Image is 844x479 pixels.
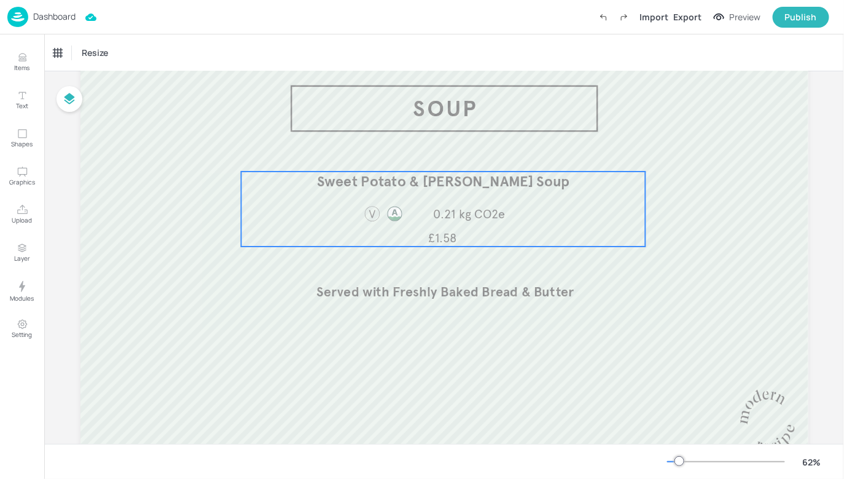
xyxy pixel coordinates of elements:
span: £1.58 [428,231,457,246]
span: 0.21 kg CO2e [433,207,505,222]
span: Served with Freshly Baked Bread & Butter [316,283,574,300]
button: Publish [773,7,829,28]
label: Redo (Ctrl + Y) [614,7,635,28]
img: logo-86c26b7e.jpg [7,7,28,27]
p: Dashboard [33,12,76,21]
div: Export [673,10,701,23]
div: Preview [729,10,760,24]
span: Sweet Potato & [PERSON_NAME] Soup [317,173,570,191]
div: 62 % [797,456,827,469]
span: Resize [79,46,111,59]
button: Preview [706,8,768,26]
div: Publish [785,10,817,24]
label: Undo (Ctrl + Z) [593,7,614,28]
div: Import [639,10,668,23]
